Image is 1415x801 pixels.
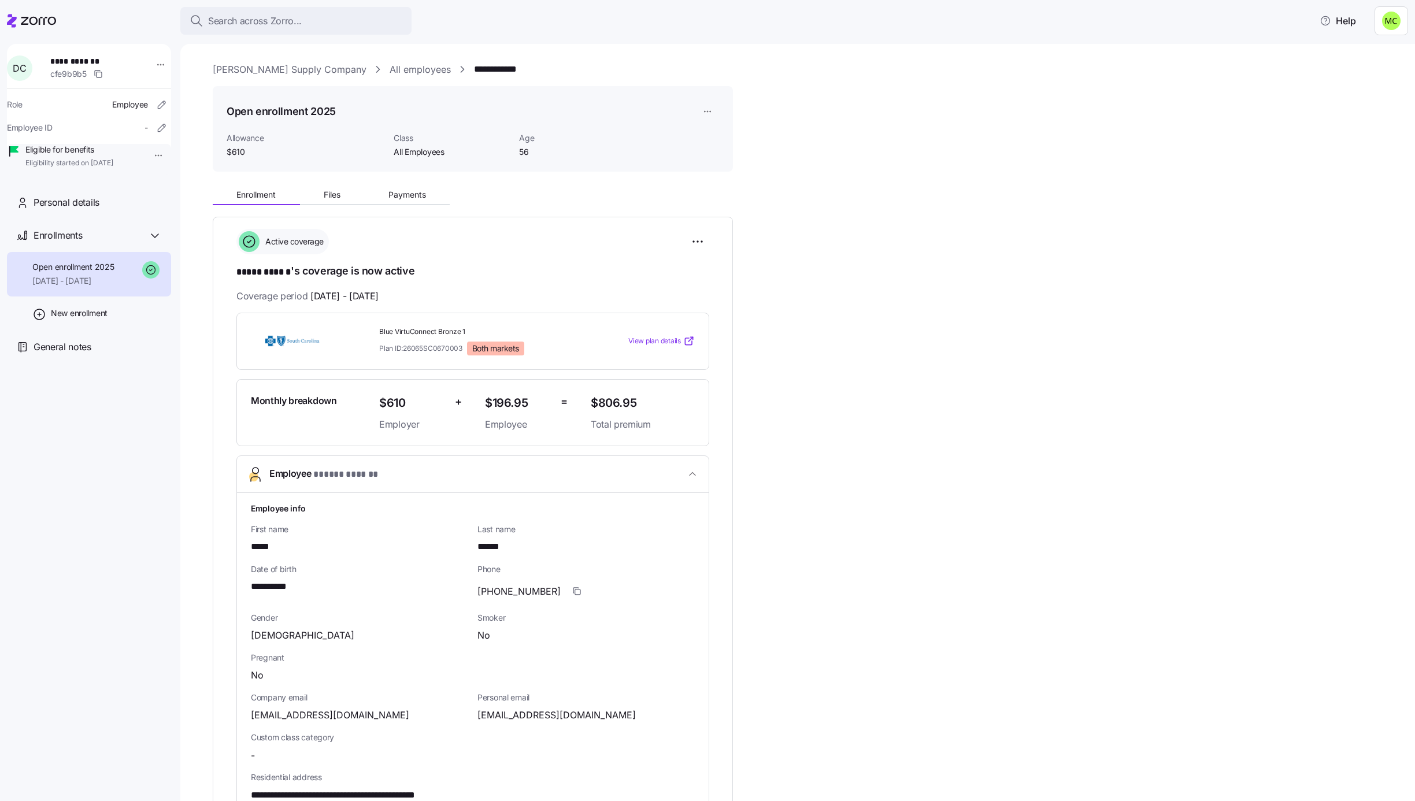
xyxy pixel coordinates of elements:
span: Total premium [591,417,695,432]
span: Employee [485,417,551,432]
span: Both markets [472,343,519,354]
span: [PHONE_NUMBER] [477,584,561,599]
span: Search across Zorro... [208,14,302,28]
span: Gender [251,612,468,624]
span: [EMAIL_ADDRESS][DOMAIN_NAME] [477,708,636,722]
button: Help [1310,9,1365,32]
span: Allowance [227,132,384,144]
span: Employee ID [7,122,53,133]
span: Role [7,99,23,110]
span: Employee [269,466,378,482]
span: Personal details [34,195,99,210]
span: Residential address [251,772,695,783]
span: All Employees [394,146,510,158]
span: Company email [251,692,468,703]
span: Pregnant [251,652,695,663]
span: No [251,668,264,683]
span: Plan ID: 26065SC0670003 [379,343,462,353]
span: No [477,628,490,643]
img: BlueCross BlueShield of South Carolina [251,328,334,354]
span: First name [251,524,468,535]
span: Enrollments [34,228,82,243]
span: Smoker [477,612,695,624]
span: cfe9b9b5 [50,68,87,80]
span: Custom class category [251,732,468,743]
span: Eligibility started on [DATE] [25,158,113,168]
span: $610 [379,394,446,413]
span: $806.95 [591,394,695,413]
span: Employee [112,99,148,110]
span: Date of birth [251,563,468,575]
span: Enrollment [236,191,276,199]
span: Last name [477,524,695,535]
span: Class [394,132,510,144]
span: [EMAIL_ADDRESS][DOMAIN_NAME] [251,708,409,722]
a: View plan details [628,335,695,347]
span: Files [324,191,340,199]
span: Open enrollment 2025 [32,261,114,273]
span: Monthly breakdown [251,394,337,408]
span: D C [13,64,26,73]
span: [DATE] - [DATE] [32,275,114,287]
span: View plan details [628,336,681,347]
span: Phone [477,563,695,575]
span: [DATE] - [DATE] [310,289,379,303]
span: = [561,394,568,410]
a: [PERSON_NAME] Supply Company [213,62,366,77]
h1: Employee info [251,502,695,514]
img: fb6fbd1e9160ef83da3948286d18e3ea [1382,12,1401,30]
span: $196.95 [485,394,551,413]
span: 56 [519,146,635,158]
span: - [251,748,255,763]
span: - [145,122,148,133]
h1: Open enrollment 2025 [227,104,336,118]
span: $610 [227,146,384,158]
span: Help [1320,14,1356,28]
span: Blue VirtuConnect Bronze 1 [379,327,581,337]
span: General notes [34,340,91,354]
button: Search across Zorro... [180,7,412,35]
span: + [455,394,462,410]
span: Active coverage [262,236,324,247]
span: Eligible for benefits [25,144,113,155]
span: New enrollment [51,307,108,319]
h1: 's coverage is now active [236,264,709,280]
span: Age [519,132,635,144]
a: All employees [390,62,451,77]
span: Payments [388,191,426,199]
span: Coverage period [236,289,379,303]
span: [DEMOGRAPHIC_DATA] [251,628,354,643]
span: Employer [379,417,446,432]
span: Personal email [477,692,695,703]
